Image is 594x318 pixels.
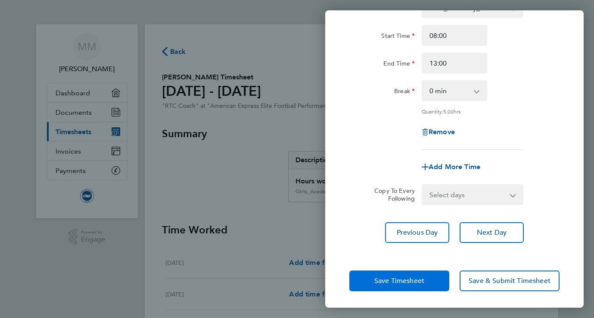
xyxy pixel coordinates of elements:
button: Previous Day [385,222,449,243]
span: Save Timesheet [374,277,424,285]
label: Break [394,87,415,98]
span: 5.00 [443,108,454,115]
input: E.g. 18:00 [422,53,487,73]
button: Remove [422,129,455,135]
span: Add More Time [429,163,480,171]
span: Remove [429,128,455,136]
label: End Time [383,60,415,70]
button: Add More Time [422,164,480,170]
button: Next Day [460,222,524,243]
label: Start Time [381,32,415,42]
span: Next Day [477,228,507,237]
div: Quantity: hrs [422,108,523,115]
button: Save Timesheet [349,271,449,291]
input: E.g. 08:00 [422,25,487,46]
button: Save & Submit Timesheet [460,271,560,291]
span: Previous Day [397,228,438,237]
label: Copy To Every Following [367,187,415,202]
span: Save & Submit Timesheet [469,277,550,285]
